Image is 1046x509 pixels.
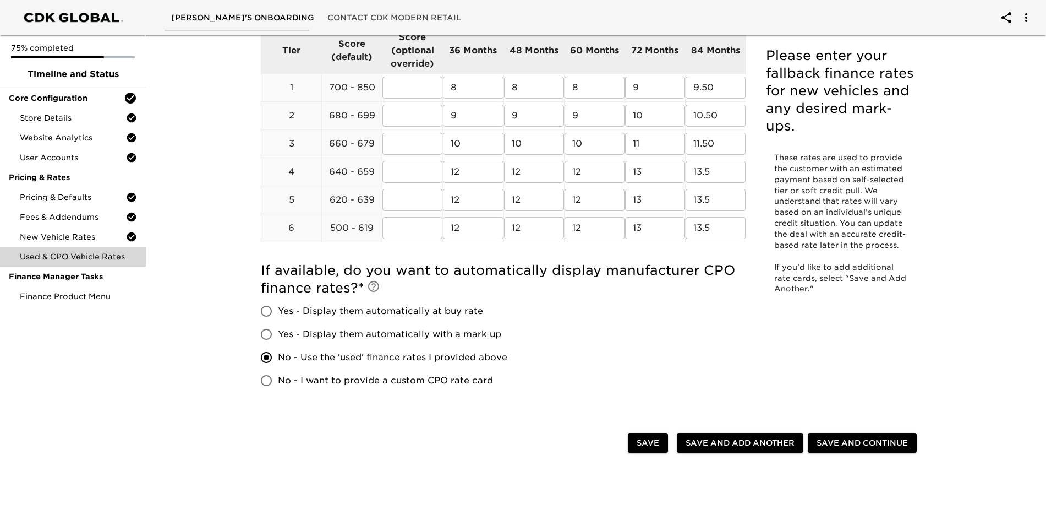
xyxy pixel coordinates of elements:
[9,93,124,104] span: Core Configuration
[261,137,321,150] p: 3
[774,263,908,294] span: If you’d like to add additional rate cards, select “Save and Add Another."
[278,374,493,387] span: No - I want to provide a custom CPO rate card
[261,262,746,297] h5: If available, do you want to automatically display manufacturer CPO finance rates?
[278,328,501,341] span: Yes - Display them automatically with a mark up
[20,132,126,143] span: Website Analytics
[261,81,321,94] p: 1
[322,37,382,64] p: Score (default)
[20,112,126,123] span: Store Details
[278,305,483,318] span: Yes - Display them automatically at buy rate
[261,221,321,235] p: 6
[261,44,321,57] p: Tier
[817,436,908,450] span: Save and Continue
[20,192,126,203] span: Pricing & Defaults
[261,109,321,122] p: 2
[322,221,382,235] p: 500 - 619
[1013,4,1039,31] button: account of current user
[808,433,917,453] button: Save and Continue
[9,172,137,183] span: Pricing & Rates
[261,193,321,207] p: 5
[686,436,795,450] span: Save and Add Another
[766,47,914,135] h5: Please enter your fallback finance rates for new vehicles and any desired mark-ups.
[774,153,906,250] span: These rates are used to provide the customer with an estimated payment based on self-selected tie...
[322,81,382,94] p: 700 - 850
[20,291,137,302] span: Finance Product Menu
[993,4,1020,31] button: account of current user
[382,31,442,71] p: Score (optional override)
[9,271,137,282] span: Finance Manager Tasks
[278,351,507,364] span: No - Use the 'used' finance rates I provided above
[322,137,382,150] p: 660 - 679
[628,433,668,453] button: Save
[677,433,803,453] button: Save and Add Another
[565,44,625,57] p: 60 Months
[9,68,137,81] span: Timeline and Status
[171,11,314,25] span: [PERSON_NAME]'s Onboarding
[261,165,321,178] p: 4
[686,44,746,57] p: 84 Months
[637,436,659,450] span: Save
[20,152,126,163] span: User Accounts
[625,44,685,57] p: 72 Months
[20,212,126,223] span: Fees & Addendums
[322,165,382,178] p: 640 - 659
[20,251,137,262] span: Used & CPO Vehicle Rates
[322,109,382,122] p: 680 - 699
[322,193,382,207] p: 620 - 639
[327,11,461,25] span: Contact CDK Modern Retail
[504,44,564,57] p: 48 Months
[443,44,503,57] p: 36 Months
[11,42,135,53] p: 75% completed
[20,231,126,242] span: New Vehicle Rates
